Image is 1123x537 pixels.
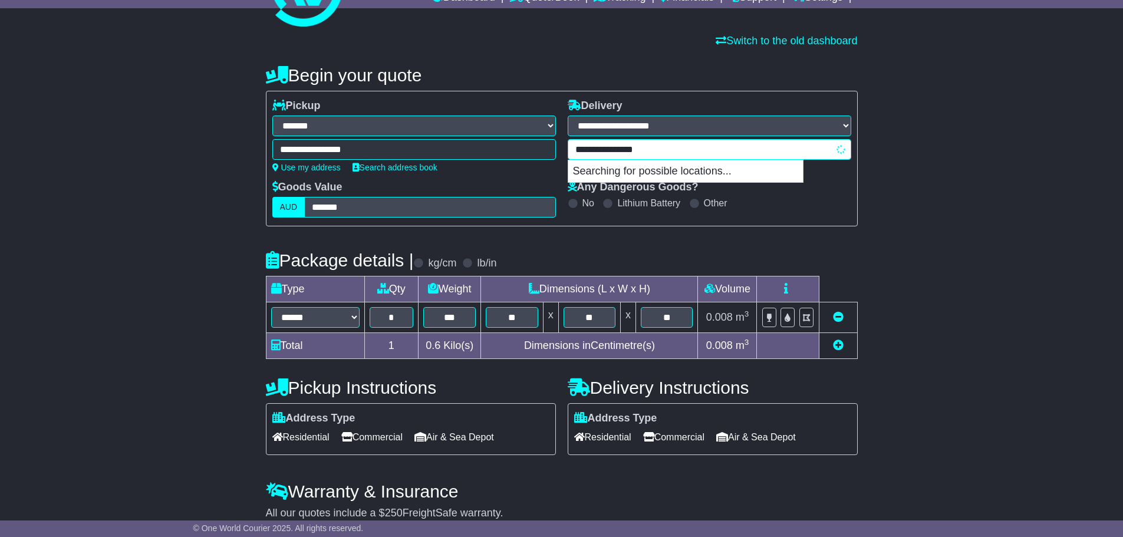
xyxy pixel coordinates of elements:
span: Residential [574,428,631,446]
a: Search address book [353,163,437,172]
a: Remove this item [833,311,844,323]
sup: 3 [745,309,749,318]
span: © One World Courier 2025. All rights reserved. [193,523,364,533]
label: Goods Value [272,181,343,194]
td: Kilo(s) [419,333,481,359]
span: Commercial [341,428,403,446]
label: Other [704,197,727,209]
h4: Warranty & Insurance [266,482,858,501]
td: 1 [364,333,419,359]
label: Pickup [272,100,321,113]
h4: Delivery Instructions [568,378,858,397]
a: Use my address [272,163,341,172]
p: Searching for possible locations... [568,160,803,183]
h4: Package details | [266,251,414,270]
td: Qty [364,276,419,302]
td: Weight [419,276,481,302]
span: m [736,311,749,323]
label: AUD [272,197,305,218]
span: 0.008 [706,311,733,323]
td: x [543,302,558,333]
label: Address Type [574,412,657,425]
label: lb/in [477,257,496,270]
label: kg/cm [428,257,456,270]
label: Lithium Battery [617,197,680,209]
span: Residential [272,428,330,446]
span: Commercial [643,428,704,446]
span: Air & Sea Depot [716,428,796,446]
span: m [736,340,749,351]
span: 0.6 [426,340,440,351]
span: 0.008 [706,340,733,351]
label: Delivery [568,100,623,113]
h4: Pickup Instructions [266,378,556,397]
label: Any Dangerous Goods? [568,181,699,194]
a: Add new item [833,340,844,351]
sup: 3 [745,338,749,347]
h4: Begin your quote [266,65,858,85]
td: x [621,302,636,333]
label: No [582,197,594,209]
label: Address Type [272,412,355,425]
td: Dimensions in Centimetre(s) [481,333,698,359]
td: Dimensions (L x W x H) [481,276,698,302]
span: Air & Sea Depot [414,428,494,446]
span: 250 [385,507,403,519]
td: Type [266,276,364,302]
a: Switch to the old dashboard [716,35,857,47]
td: Volume [698,276,757,302]
div: All our quotes include a $ FreightSafe warranty. [266,507,858,520]
td: Total [266,333,364,359]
